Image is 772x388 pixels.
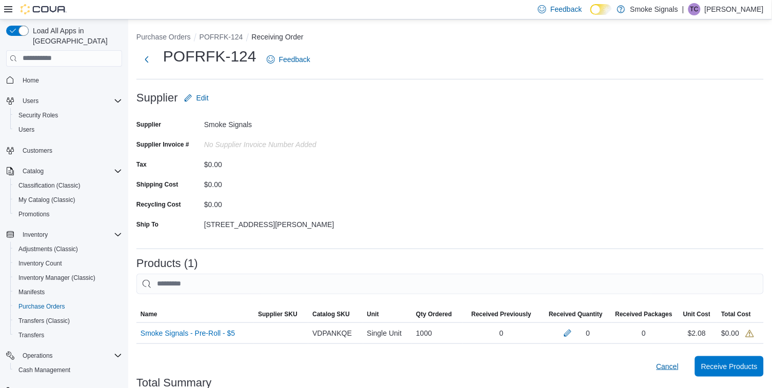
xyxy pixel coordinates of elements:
[682,3,684,15] p: |
[10,178,126,193] button: Classification (Classic)
[18,145,56,157] a: Customers
[416,310,452,318] span: Qty Ordered
[10,363,126,377] button: Cash Management
[18,245,78,253] span: Adjustments (Classic)
[14,194,80,206] a: My Catalog (Classic)
[14,124,122,136] span: Users
[18,350,57,362] button: Operations
[471,310,531,318] span: Received Previously
[136,49,157,70] button: Next
[18,229,122,241] span: Inventory
[549,310,603,318] span: Received Quantity
[18,317,70,325] span: Transfers (Classic)
[18,95,122,107] span: Users
[18,165,48,177] button: Catalog
[14,272,122,284] span: Inventory Manager (Classic)
[14,257,66,270] a: Inventory Count
[14,286,122,298] span: Manifests
[312,310,350,318] span: Catalog SKU
[141,327,235,339] a: Smoke Signals - Pre-Roll - $5
[2,73,126,88] button: Home
[204,196,342,209] div: $0.00
[18,210,50,218] span: Promotions
[616,310,672,318] span: Received Packages
[136,257,198,270] h3: Products (1)
[136,33,191,41] button: Purchase Orders
[10,285,126,299] button: Manifests
[18,350,122,362] span: Operations
[14,179,85,192] a: Classification (Classic)
[10,108,126,122] button: Security Roles
[652,356,683,377] button: Cancel
[18,288,45,296] span: Manifests
[23,76,39,85] span: Home
[23,352,53,360] span: Operations
[367,310,379,318] span: Unit
[10,242,126,256] button: Adjustments (Classic)
[18,331,44,339] span: Transfers
[21,4,67,14] img: Cova
[10,314,126,328] button: Transfers (Classic)
[677,323,717,343] div: $2.08
[136,32,764,44] nav: An example of EuiBreadcrumbs
[14,243,82,255] a: Adjustments (Classic)
[14,364,122,376] span: Cash Management
[136,120,161,129] label: Supplier
[204,156,342,169] div: $0.00
[590,4,612,15] input: Dark Mode
[14,272,100,284] a: Inventory Manager (Classic)
[412,323,462,343] div: 1000
[14,109,62,121] a: Security Roles
[204,116,342,129] div: Smoke Signals
[18,229,52,241] button: Inventory
[23,147,52,155] span: Customers
[18,259,62,268] span: Inventory Count
[136,160,147,169] label: Tax
[463,323,541,343] div: 0
[10,271,126,285] button: Inventory Manager (Classic)
[136,274,764,294] input: This is a search bar. After typing your query, hit enter to filter the results lower in the page.
[258,310,298,318] span: Supplier SKU
[2,228,126,242] button: Inventory
[23,231,48,239] span: Inventory
[141,310,157,318] span: Name
[2,349,126,363] button: Operations
[136,220,159,229] label: Ship To
[163,46,256,67] h1: POFRFK-124
[550,4,582,14] span: Feedback
[312,327,352,339] span: VDPANKQE
[14,208,54,220] a: Promotions
[14,300,122,313] span: Purchase Orders
[18,196,75,204] span: My Catalog (Classic)
[14,243,122,255] span: Adjustments (Classic)
[18,366,70,374] span: Cash Management
[2,164,126,178] button: Catalog
[136,306,254,322] button: Name
[683,310,710,318] span: Unit Cost
[18,74,122,87] span: Home
[279,54,310,65] span: Feedback
[18,144,122,157] span: Customers
[611,323,677,343] div: 0
[2,94,126,108] button: Users
[200,33,243,41] button: POFRFK-124
[14,194,122,206] span: My Catalog (Classic)
[308,306,363,322] button: Catalog SKU
[263,49,314,70] a: Feedback
[14,315,122,327] span: Transfers (Classic)
[14,124,38,136] a: Users
[721,310,751,318] span: Total Cost
[10,299,126,314] button: Purchase Orders
[10,328,126,342] button: Transfers
[2,143,126,158] button: Customers
[254,306,308,322] button: Supplier SKU
[14,315,74,327] a: Transfers (Classic)
[586,327,590,339] div: 0
[14,329,122,341] span: Transfers
[630,3,678,15] p: Smoke Signals
[10,122,126,137] button: Users
[14,109,122,121] span: Security Roles
[252,33,304,41] button: Receiving Order
[363,323,412,343] div: Single Unit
